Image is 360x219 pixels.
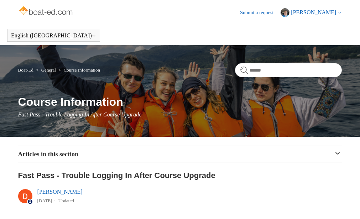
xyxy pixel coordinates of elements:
button: English ([GEOGRAPHIC_DATA]) [11,32,96,39]
time: 03/01/2024, 15:18 [37,198,52,203]
h2: Fast Pass - Trouble Logging In After Course Upgrade [18,170,342,181]
a: Boat-Ed [18,67,33,73]
a: General [41,67,56,73]
input: Search [235,63,342,77]
a: Course Information [64,67,100,73]
a: [PERSON_NAME] [37,189,83,195]
li: General [35,67,57,73]
a: Submit a request [240,9,281,16]
span: Fast Pass - Trouble Logging In After Course Upgrade [18,111,142,118]
h1: Course Information [18,93,342,110]
li: Course Information [57,67,100,73]
span: [PERSON_NAME] [291,9,336,15]
li: Updated [58,198,74,203]
span: Articles in this section [18,151,78,158]
button: [PERSON_NAME] [281,8,342,17]
img: Boat-Ed Help Center home page [18,4,75,19]
li: Boat-Ed [18,67,35,73]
